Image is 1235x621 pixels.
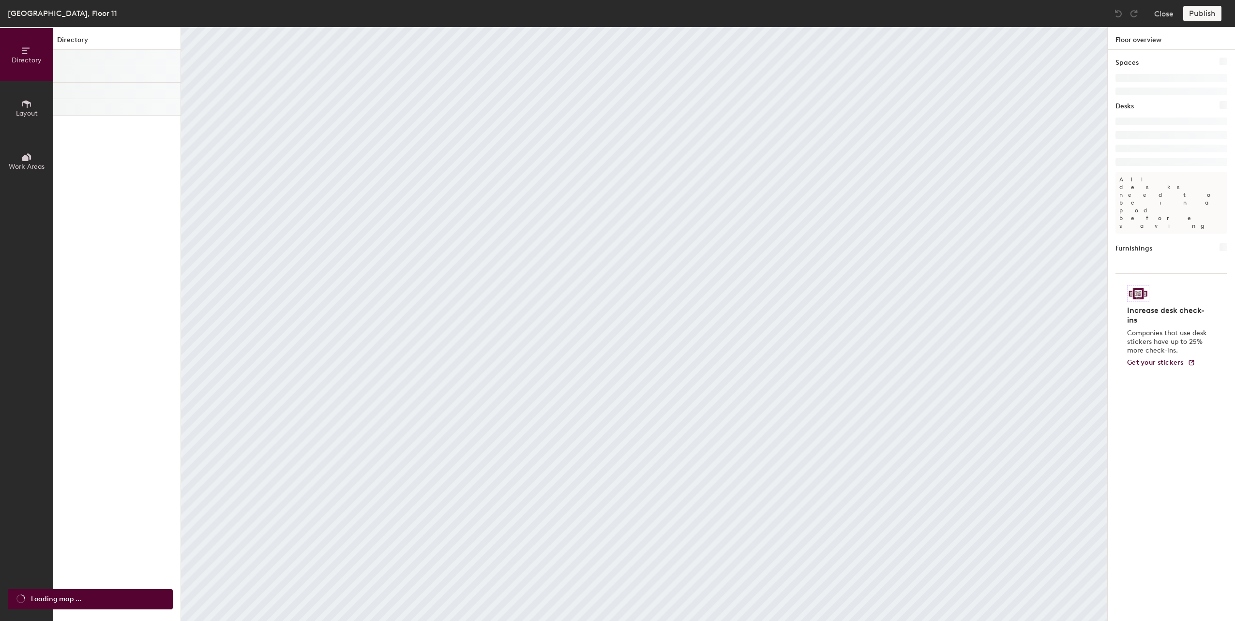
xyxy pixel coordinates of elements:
[1127,306,1210,325] h4: Increase desk check-ins
[53,35,181,50] h1: Directory
[31,594,81,605] span: Loading map ...
[1108,27,1235,50] h1: Floor overview
[181,27,1107,621] canvas: Map
[16,109,38,118] span: Layout
[1127,358,1184,367] span: Get your stickers
[1127,359,1195,367] a: Get your stickers
[1127,329,1210,355] p: Companies that use desk stickers have up to 25% more check-ins.
[1114,9,1123,18] img: Undo
[1115,172,1227,234] p: All desks need to be in a pod before saving
[9,163,45,171] span: Work Areas
[1154,6,1174,21] button: Close
[1115,243,1152,254] h1: Furnishings
[1115,58,1139,68] h1: Spaces
[1115,101,1134,112] h1: Desks
[12,56,42,64] span: Directory
[1129,9,1139,18] img: Redo
[8,7,117,19] div: [GEOGRAPHIC_DATA], Floor 11
[1127,285,1149,302] img: Sticker logo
